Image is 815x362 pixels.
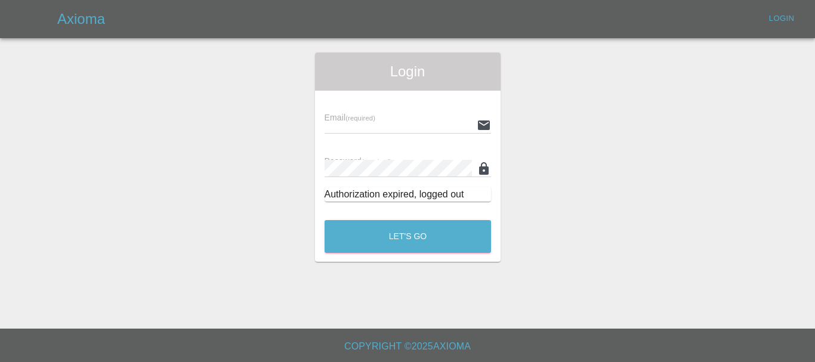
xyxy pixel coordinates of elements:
[362,158,391,165] small: (required)
[10,338,805,355] h6: Copyright © 2025 Axioma
[325,62,491,81] span: Login
[345,115,375,122] small: (required)
[325,113,375,122] span: Email
[325,156,391,166] span: Password
[325,220,491,253] button: Let's Go
[762,10,801,28] a: Login
[57,10,105,29] h5: Axioma
[325,187,491,202] div: Authorization expired, logged out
